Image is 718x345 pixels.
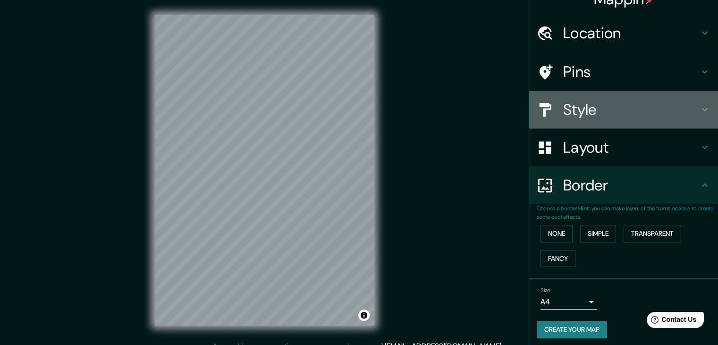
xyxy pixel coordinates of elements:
[580,225,616,242] button: Simple
[541,250,575,267] button: Fancy
[155,15,374,326] canvas: Map
[578,205,589,212] b: Hint
[529,129,718,166] div: Layout
[634,308,708,335] iframe: Help widget launcher
[529,53,718,91] div: Pins
[529,14,718,52] div: Location
[541,286,550,294] label: Size
[541,294,597,310] div: A4
[563,62,699,81] h4: Pins
[529,166,718,204] div: Border
[541,225,573,242] button: None
[529,91,718,129] div: Style
[563,176,699,195] h4: Border
[537,204,718,221] p: Choose a border. : you can make layers of the frame opaque to create some cool effects.
[358,310,370,321] button: Toggle attribution
[624,225,681,242] button: Transparent
[563,100,699,119] h4: Style
[563,24,699,43] h4: Location
[563,138,699,157] h4: Layout
[537,321,607,338] button: Create your map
